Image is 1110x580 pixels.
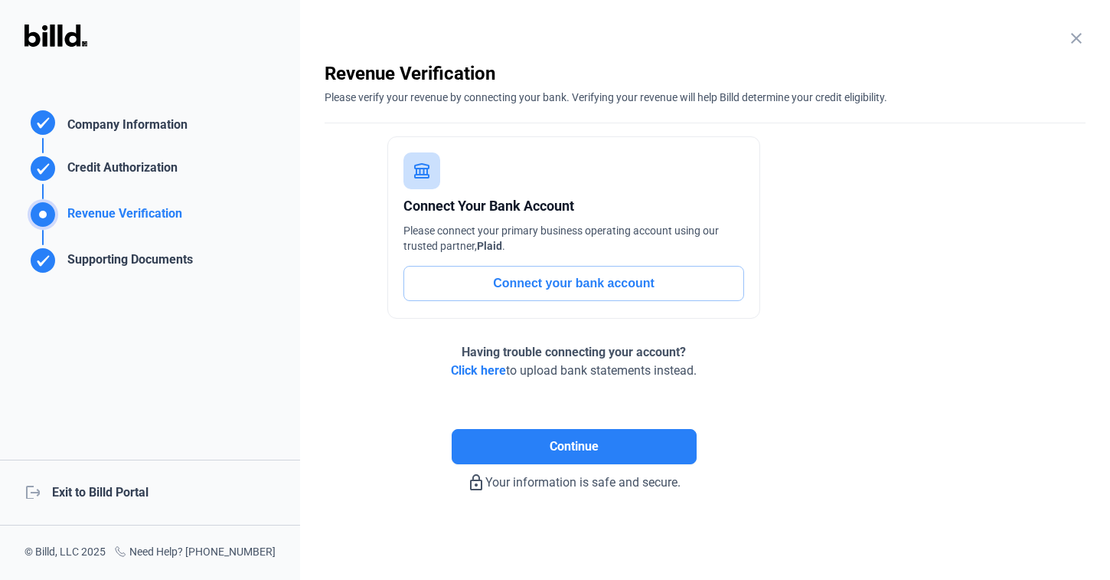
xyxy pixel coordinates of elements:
[24,483,40,499] mat-icon: logout
[24,544,106,562] div: © Billd, LLC 2025
[1067,29,1086,48] mat-icon: close
[452,429,697,464] button: Continue
[550,437,599,456] span: Continue
[451,363,506,378] span: Click here
[61,159,178,184] div: Credit Authorization
[403,223,744,254] div: Please connect your primary business operating account using our trusted partner, .
[451,343,697,380] div: to upload bank statements instead.
[403,195,744,217] div: Connect Your Bank Account
[477,240,502,252] span: Plaid
[325,464,823,492] div: Your information is safe and secure.
[462,345,686,359] span: Having trouble connecting your account?
[403,266,744,301] button: Connect your bank account
[114,544,276,562] div: Need Help? [PHONE_NUMBER]
[24,25,87,47] img: Billd Logo
[61,116,188,138] div: Company Information
[467,474,485,492] mat-icon: lock_outline
[61,205,182,230] div: Revenue Verification
[325,61,1086,86] div: Revenue Verification
[61,251,193,276] div: Supporting Documents
[325,86,1086,105] div: Please verify your revenue by connecting your bank. Verifying your revenue will help Billd determ...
